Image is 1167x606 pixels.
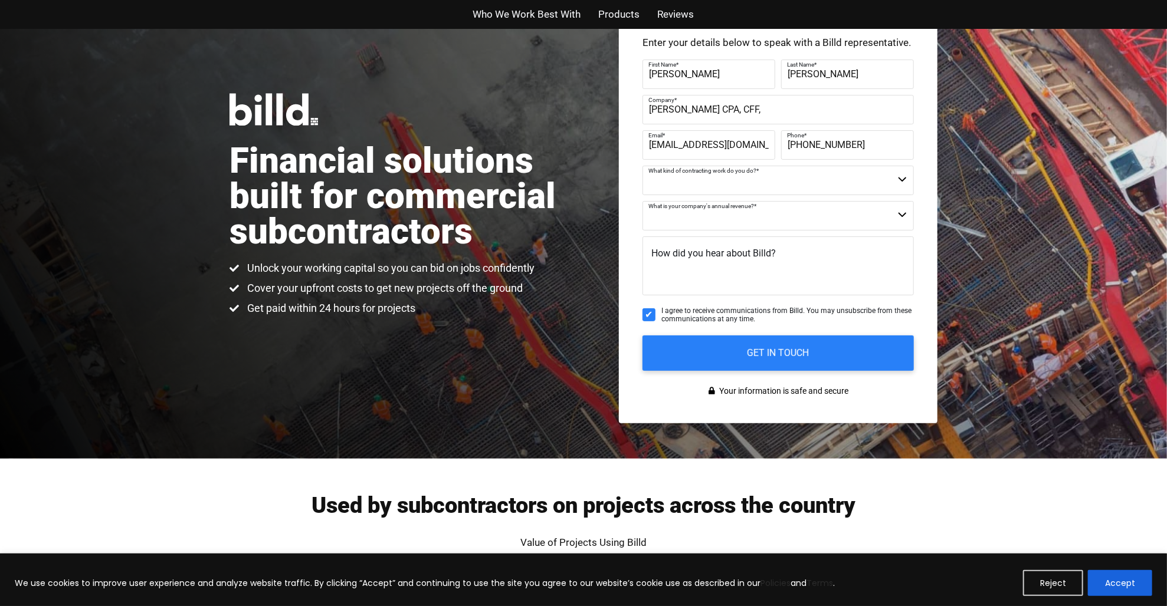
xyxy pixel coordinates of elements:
[760,577,791,589] a: Policies
[1023,570,1083,596] button: Reject
[787,61,814,68] span: Last Name
[642,335,914,371] input: GET IN TOUCH
[658,6,694,23] a: Reviews
[1088,570,1152,596] button: Accept
[717,383,849,400] span: Your information is safe and secure
[642,308,655,321] input: I agree to receive communications from Billd. You may unsubscribe from these communications at an...
[520,536,647,548] span: Value of Projects Using Billd
[648,61,676,68] span: First Name
[661,307,914,324] span: I agree to receive communications from Billd. You may unsubscribe from these communications at an...
[15,576,835,590] p: We use cookies to improve user experience and analyze website traffic. By clicking “Accept” and c...
[230,494,937,516] h2: Used by subcontractors on projects across the country
[230,143,583,249] h1: Financial solutions built for commercial subcontractors
[244,261,535,275] span: Unlock your working capital so you can bid on jobs confidently
[651,248,776,259] span: How did you hear about Billd?
[599,6,640,23] a: Products
[244,301,415,315] span: Get paid within 24 hours for projects
[648,132,663,139] span: Email
[473,6,581,23] a: Who We Work Best With
[244,281,523,295] span: Cover your upfront costs to get new projects off the ground
[787,132,804,139] span: Phone
[642,38,914,48] p: Enter your details below to speak with a Billd representative.
[807,577,833,589] a: Terms
[648,97,674,103] span: Company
